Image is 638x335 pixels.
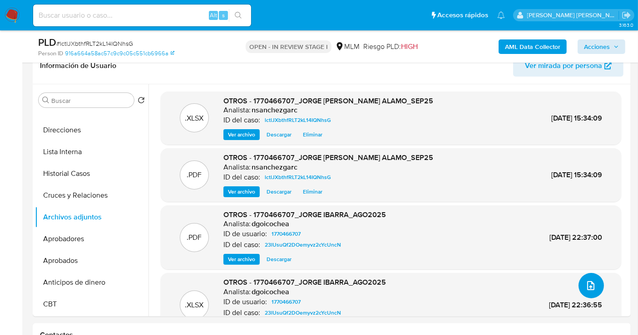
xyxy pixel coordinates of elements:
span: lctlJXbthfRLT2kL14IQNhsG [265,115,331,126]
p: Analista: [223,106,251,115]
button: AML Data Collector [499,39,567,54]
button: Direcciones [35,119,148,141]
button: Ver mirada por persona [513,55,623,77]
button: Descargar [262,129,296,140]
a: Salir [622,10,631,20]
b: AML Data Collector [505,39,560,54]
p: Analista: [223,163,251,172]
a: 1770466707 [268,228,304,239]
span: 3.163.0 [619,21,633,29]
button: Aprobadores [35,228,148,250]
button: Anticipos de dinero [35,272,148,293]
p: ID del caso: [223,240,260,249]
span: 23lUsuQf2DOemyvz2cYcUncN [265,307,341,318]
button: Buscar [42,97,49,104]
button: Aprobados [35,250,148,272]
p: .XLSX [185,300,204,310]
span: Eliminar [303,187,322,196]
span: Descargar [267,130,292,139]
span: Eliminar [303,130,322,139]
span: Descargar [267,255,292,264]
div: MLM [335,42,360,52]
span: HIGH [401,41,418,52]
b: PLD [38,35,56,49]
a: 916a664a58ac57c9c9c05c551cb6966a [65,49,174,58]
a: 23lUsuQf2DOemyvz2cYcUncN [261,239,345,250]
h6: dgoicochea [252,219,289,228]
p: ID de usuario: [223,229,267,238]
button: Archivos adjuntos [35,206,148,228]
button: Volver al orden por defecto [138,97,145,107]
span: [DATE] 22:36:55 [549,300,602,310]
span: 23lUsuQf2DOemyvz2cYcUncN [265,239,341,250]
span: Accesos rápidos [437,10,488,20]
button: Ver archivo [223,186,260,197]
span: # lctlJXbthfRLT2kL14IQNhsG [56,39,133,48]
span: lctlJXbthfRLT2kL14IQNhsG [265,172,331,183]
span: Ver archivo [228,130,255,139]
h1: Información de Usuario [40,61,116,70]
p: Analista: [223,287,251,296]
a: Notificaciones [497,11,505,19]
span: Ver archivo [228,255,255,264]
p: ID del caso: [223,116,260,125]
p: Analista: [223,219,251,228]
button: Eliminar [298,129,327,140]
span: OTROS - 1770466707_JORGE [PERSON_NAME] ALAMO_SEP25 [223,96,433,106]
button: Descargar [262,254,296,265]
span: Acciones [584,39,610,54]
b: Person ID [38,49,63,58]
span: 1770466707 [272,296,301,307]
span: [DATE] 22:37:00 [549,232,602,243]
span: Alt [210,11,217,19]
h6: dgoicochea [252,287,289,296]
span: Ver mirada por persona [525,55,602,77]
button: Lista Interna [35,141,148,163]
button: Descargar [262,186,296,197]
button: CBT [35,293,148,315]
span: OTROS - 1770466707_JORGE IBARRA_AGO2025 [223,277,386,287]
h6: nsanchezgarc [252,163,297,172]
span: Ver archivo [228,187,255,196]
button: Acciones [578,39,625,54]
button: Eliminar [298,186,327,197]
a: 1770466707 [268,296,304,307]
p: nancy.sanchezgarcia@mercadolibre.com.mx [527,11,619,19]
p: ID del caso: [223,308,260,317]
span: s [222,11,225,19]
span: OTROS - 1770466707_JORGE IBARRA_AGO2025 [223,209,386,220]
button: upload-file [579,273,604,298]
span: Riesgo PLD: [363,42,418,52]
span: 1770466707 [272,228,301,239]
button: Cruces y Relaciones [35,184,148,206]
span: [DATE] 15:34:09 [551,170,602,180]
h6: nsanchezgarc [252,106,297,115]
input: Buscar usuario o caso... [33,10,251,21]
p: .PDF [187,233,202,243]
p: ID de usuario: [223,297,267,306]
a: lctlJXbthfRLT2kL14IQNhsG [261,172,335,183]
p: OPEN - IN REVIEW STAGE I [246,40,331,53]
a: lctlJXbthfRLT2kL14IQNhsG [261,115,335,126]
button: Historial Casos [35,163,148,184]
button: Ver archivo [223,254,260,265]
button: Ver archivo [223,129,260,140]
button: search-icon [229,9,247,22]
p: ID del caso: [223,173,260,182]
a: 23lUsuQf2DOemyvz2cYcUncN [261,307,345,318]
p: .PDF [187,170,202,180]
input: Buscar [51,97,130,105]
span: OTROS - 1770466707_JORGE [PERSON_NAME] ALAMO_SEP25 [223,152,433,163]
span: Descargar [267,187,292,196]
p: .XLSX [185,113,204,123]
span: [DATE] 15:34:09 [551,113,602,123]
